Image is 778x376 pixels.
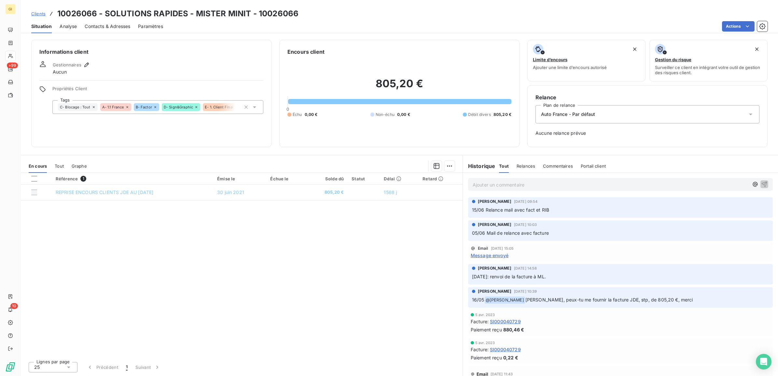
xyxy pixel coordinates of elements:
[485,297,525,304] span: @ [PERSON_NAME]
[270,176,302,181] div: Échue le
[478,199,511,204] span: [PERSON_NAME]
[493,112,511,118] span: 805,20 €
[514,266,537,270] span: [DATE] 14:58
[7,63,18,68] span: +99
[471,354,502,361] span: Paiement reçu
[475,313,495,317] span: 5 avr. 2023
[236,104,241,110] input: Ajouter une valeur
[472,297,484,302] span: 16/05
[57,8,299,20] h3: 10026066 - SOLUTIONS RAPIDES - MISTER MINIT - 10026066
[83,360,122,374] button: Précédent
[490,346,521,353] span: SI000040729
[490,318,521,325] span: SI000040729
[310,189,344,196] span: 805,20 €
[472,230,549,236] span: 05/06 Mail de relance avec facture
[541,111,595,118] span: Auto France - Par défaut
[136,105,152,109] span: B- Factor
[475,341,495,345] span: 5 avr. 2023
[384,189,397,195] span: 1568 j
[217,176,262,181] div: Émise le
[384,176,415,181] div: Délai
[423,176,458,181] div: Retard
[80,176,86,182] span: 1
[397,112,410,118] span: 0,00 €
[471,326,502,333] span: Paiement reçu
[535,130,759,136] span: Aucune relance prévue
[164,105,193,109] span: D- Sign&Graphic
[471,346,489,353] span: Facture :
[533,65,607,70] span: Ajouter une limite d’encours autorisé
[376,112,395,118] span: Non-échu
[217,189,244,195] span: 30 juin 2021
[310,176,344,181] div: Solde dû
[293,112,302,118] span: Échu
[126,364,128,370] span: 1
[72,163,87,169] span: Graphe
[533,57,567,62] span: Limite d’encours
[122,360,132,374] button: 1
[34,364,40,370] span: 25
[60,23,77,30] span: Analyse
[478,288,511,294] span: [PERSON_NAME]
[31,23,52,30] span: Situation
[525,297,693,302] span: [PERSON_NAME], peux-tu me fournir la facture JDE, stp, de 805,20 €, merci
[514,223,537,227] span: [DATE] 10:03
[53,69,67,75] span: Aucun
[581,163,606,169] span: Portail client
[56,176,209,182] div: Référence
[463,162,495,170] h6: Historique
[499,163,509,169] span: Tout
[205,105,233,109] span: E- 1. Client Final
[52,86,263,95] span: Propriétés Client
[5,4,16,14] div: GI
[503,326,524,333] span: 880,46 €
[527,40,646,81] button: Limite d’encoursAjouter une limite d’encours autorisé
[514,289,537,293] span: [DATE] 10:39
[39,48,263,56] h6: Informations client
[138,23,163,30] span: Paramètres
[60,105,90,109] span: C- Blocage : Tout
[85,23,130,30] span: Contacts & Adresses
[491,372,513,376] span: [DATE] 11:43
[5,362,16,372] img: Logo LeanPay
[478,246,488,250] span: Email
[468,112,491,118] span: Débit divers
[287,77,511,97] h2: 805,20 €
[478,222,511,228] span: [PERSON_NAME]
[543,163,573,169] span: Commentaires
[722,21,755,32] button: Actions
[53,62,81,67] span: Gestionnaires
[535,93,759,101] h6: Relance
[649,40,768,81] button: Gestion du risqueSurveiller ce client en intégrant votre outil de gestion des risques client.
[55,163,64,169] span: Tout
[132,360,164,374] button: Suivant
[31,11,46,16] span: Clients
[471,252,508,259] span: Message envoyé
[286,106,289,112] span: 0
[102,105,124,109] span: A- 1.1 France
[287,48,325,56] h6: Encours client
[472,207,549,213] span: 15/06 Relance mail avec fact et RIB
[471,318,489,325] span: Facture :
[478,265,511,271] span: [PERSON_NAME]
[472,274,546,279] span: [DATE]: renvoi de la facture à ML.
[305,112,318,118] span: 0,00 €
[352,176,376,181] div: Statut
[31,10,46,17] a: Clients
[10,303,18,309] span: 10
[756,354,771,369] div: Open Intercom Messenger
[491,246,514,250] span: [DATE] 15:05
[503,354,518,361] span: 0,22 €
[517,163,535,169] span: Relances
[56,189,154,195] span: REPRISE ENCOURS CLIENTS JDE AU [DATE]
[29,163,47,169] span: En cours
[514,200,538,203] span: [DATE] 09:54
[655,65,762,75] span: Surveiller ce client en intégrant votre outil de gestion des risques client.
[655,57,691,62] span: Gestion du risque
